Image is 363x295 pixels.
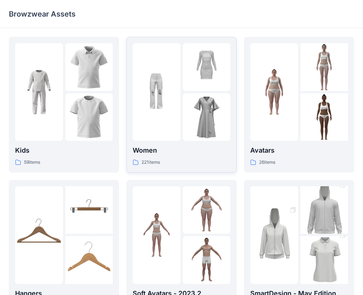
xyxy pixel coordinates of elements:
img: folder 2 [65,186,113,234]
p: 221 items [142,159,160,166]
img: folder 2 [183,186,231,234]
img: folder 1 [250,199,298,271]
a: folder 1folder 2folder 3Women221items [126,37,237,173]
p: 59 items [24,159,40,166]
img: folder 1 [133,68,181,116]
img: folder 2 [300,43,348,91]
img: folder 2 [65,43,113,91]
img: folder 1 [133,211,181,259]
img: folder 3 [300,93,348,141]
img: folder 1 [15,68,63,116]
img: folder 2 [183,43,231,91]
img: folder 1 [250,68,298,116]
img: folder 1 [15,211,63,259]
img: folder 3 [183,93,231,141]
p: 26 items [259,159,275,166]
p: Avatars [250,145,348,156]
img: folder 3 [183,236,231,284]
a: folder 1folder 2folder 3Kids59items [9,37,119,173]
p: Browzwear Assets [9,9,76,19]
a: folder 1folder 2folder 3Avatars26items [244,37,354,173]
img: folder 3 [65,93,113,141]
p: Kids [15,145,113,156]
img: folder 2 [300,174,348,246]
p: Women [133,145,230,156]
img: folder 3 [65,236,113,284]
